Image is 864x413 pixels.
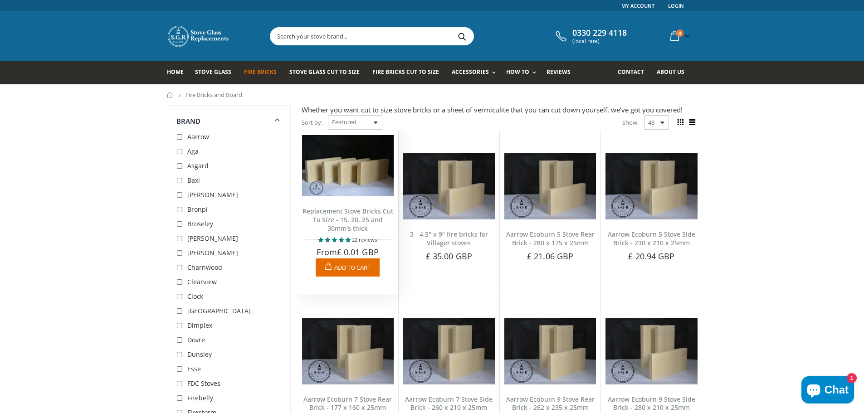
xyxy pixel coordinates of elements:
[187,205,208,214] span: Bronpi
[452,68,488,76] span: Accessories
[187,147,199,155] span: Aga
[426,251,472,262] span: £ 35.00 GBP
[676,29,683,37] span: 0
[372,61,446,84] a: Fire Bricks Cut To Size
[187,335,205,344] span: Dovre
[572,28,627,38] span: 0330 229 4118
[628,251,674,262] span: £ 20.94 GBP
[187,132,209,141] span: Aarrow
[302,115,322,131] span: Sort by:
[352,236,377,243] span: 22 reviews
[289,68,360,76] span: Stove Glass Cut To Size
[187,306,251,315] span: [GEOGRAPHIC_DATA]
[608,230,695,247] a: Aarrow Ecoburn 5 Stove Side Brick - 230 x 210 x 25mm
[167,25,230,48] img: Stove Glass Replacement
[657,68,684,76] span: About us
[688,117,698,127] span: List view
[187,190,238,199] span: [PERSON_NAME]
[187,248,238,257] span: [PERSON_NAME]
[452,28,473,45] button: Search
[605,153,697,219] img: Aarrow Ecoburn 5 Stove Side Brick
[187,364,201,373] span: Esse
[187,321,212,330] span: Dimplex
[176,117,201,126] span: Brand
[195,68,231,76] span: Stove Glass
[302,105,698,115] div: Whether you want cut to size stove bricks or a sheet of vermiculite that you can cut down yoursel...
[167,61,190,84] a: Home
[187,219,213,228] span: Broseley
[187,379,220,388] span: FDC Stoves
[572,38,627,44] span: (local rate)
[504,153,596,219] img: Aarrow Ecoburn 5 Stove Rear Brick
[187,394,213,402] span: Firebelly
[618,68,644,76] span: Contact
[667,27,691,45] a: 0
[187,176,200,185] span: Baxi
[244,68,277,76] span: Fire Bricks
[403,153,495,219] img: 3 - 4.5" x 9" fire bricks for Villager stoves
[506,230,595,247] a: Aarrow Ecoburn 5 Stove Rear Brick - 280 x 175 x 25mm
[605,318,697,384] img: Aarrow Ecoburn 9 Stove Side Brick - 280 x 210 x 25mm
[334,263,371,272] span: Add to Cart
[553,28,627,44] a: 0330 229 4118 (local rate)
[318,236,352,243] span: 4.77 stars
[195,61,238,84] a: Stove Glass
[187,277,217,286] span: Clearview
[289,61,366,84] a: Stove Glass Cut To Size
[303,395,392,412] a: Aarrow Ecoburn 7 Stove Rear Brick - 177 x 160 x 25mm
[303,207,393,233] a: Replacement Stove Bricks Cut To Size - 15, 20, 25 and 30mm's thick
[337,247,379,258] span: £ 0.01 GBP
[187,161,209,170] span: Asgard
[167,68,184,76] span: Home
[317,247,378,258] span: From
[527,251,573,262] span: £ 21.06 GBP
[676,117,686,127] span: Grid view
[608,395,695,412] a: Aarrow Ecoburn 9 Stove Side Brick - 280 x 210 x 25mm
[504,318,596,384] img: Aarrow Ecoburn 9 Rear Brick
[244,61,283,84] a: Fire Bricks
[410,230,488,247] a: 3 - 4.5" x 9" fire bricks for Villager stoves
[187,234,238,243] span: [PERSON_NAME]
[187,350,212,359] span: Dunsley
[506,68,529,76] span: How To
[657,61,691,84] a: About us
[403,318,495,384] img: Aarrow Ecoburn 7 Side Brick
[547,68,571,76] span: Reviews
[506,395,595,412] a: Aarrow Ecoburn 9 Stove Rear Brick - 262 x 235 x 25mm
[302,135,394,196] img: Replacement Stove Bricks Cut To Size - 15, 20, 25 and 30mm's thick
[622,115,639,130] span: Show:
[799,376,857,406] inbox-online-store-chat: Shopify online store chat
[372,68,439,76] span: Fire Bricks Cut To Size
[618,61,651,84] a: Contact
[506,61,541,84] a: How To
[270,28,575,45] input: Search your stove brand...
[187,292,203,301] span: Clock
[187,263,222,272] span: Charnwood
[185,91,242,99] span: Fire Bricks and Board
[547,61,577,84] a: Reviews
[405,395,493,412] a: Aarrow Ecoburn 7 Stove Side Brick - 260 x 210 x 25mm
[167,92,174,98] a: Home
[302,318,394,384] img: Aarrow Ecoburn 7 Rear Brick
[452,61,500,84] a: Accessories
[316,258,380,277] a: Add to Cart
